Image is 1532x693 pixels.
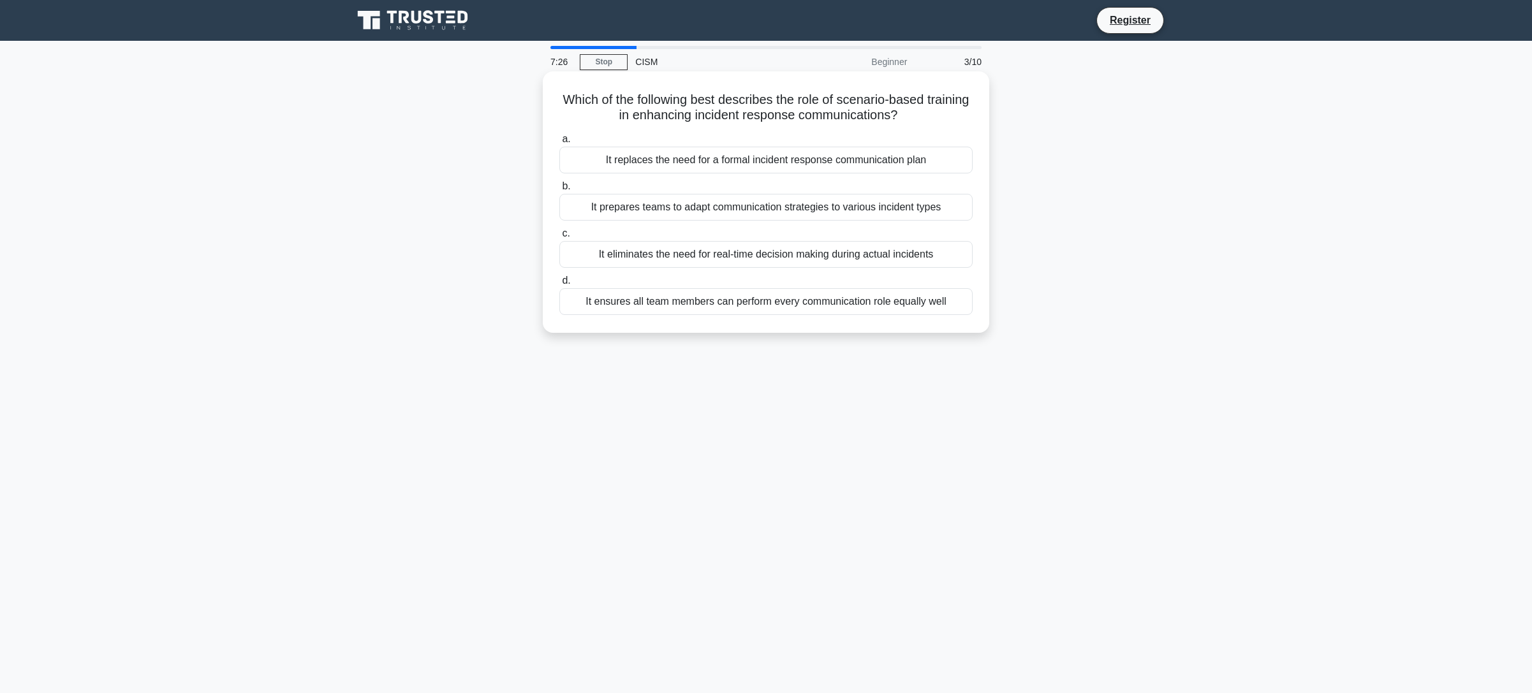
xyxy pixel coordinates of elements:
[803,49,915,75] div: Beginner
[562,275,570,286] span: d.
[543,49,580,75] div: 7:26
[559,194,973,221] div: It prepares teams to adapt communication strategies to various incident types
[628,49,803,75] div: CISM
[915,49,989,75] div: 3/10
[562,180,570,191] span: b.
[558,92,974,124] h5: Which of the following best describes the role of scenario-based training in enhancing incident r...
[559,147,973,173] div: It replaces the need for a formal incident response communication plan
[562,228,570,238] span: c.
[1102,12,1158,28] a: Register
[559,288,973,315] div: It ensures all team members can perform every communication role equally well
[580,54,628,70] a: Stop
[562,133,570,144] span: a.
[559,241,973,268] div: It eliminates the need for real-time decision making during actual incidents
